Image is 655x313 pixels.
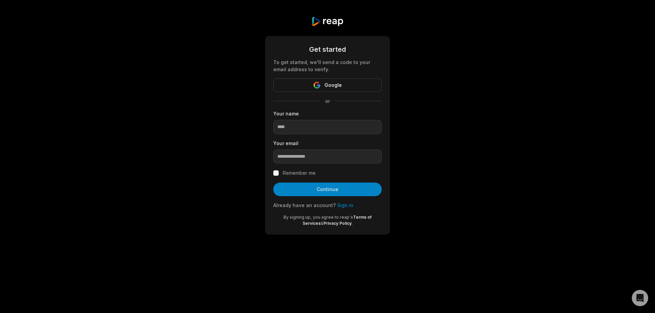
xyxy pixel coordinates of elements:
div: Open Intercom Messenger [632,290,648,306]
label: Your email [273,140,382,147]
label: Your name [273,110,382,117]
span: & [321,221,323,226]
label: Remember me [283,169,316,177]
span: By signing up, you agree to reap's [283,215,353,220]
div: To get started, we'll send a code to your email address to verify. [273,59,382,73]
span: Already have an account? [273,202,336,208]
button: Continue [273,183,382,196]
img: reap [311,16,344,27]
a: Sign in [337,202,353,208]
span: or [320,97,335,105]
a: Privacy Policy [323,221,352,226]
span: Google [324,81,342,89]
div: Get started [273,44,382,54]
span: . [352,221,353,226]
button: Google [273,78,382,92]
